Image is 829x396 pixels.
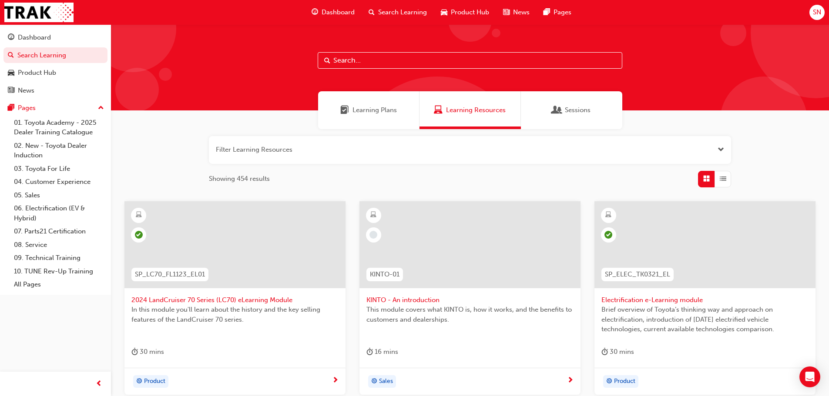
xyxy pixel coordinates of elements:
[10,225,107,238] a: 07. Parts21 Certification
[605,210,611,221] span: learningResourceType_ELEARNING-icon
[371,376,377,387] span: target-icon
[369,7,375,18] span: search-icon
[601,305,809,334] span: Brief overview of Toyota’s thinking way and approach on electrification, introduction of [DATE] e...
[799,366,820,387] div: Open Intercom Messenger
[18,86,34,96] div: News
[18,33,51,43] div: Dashboard
[614,376,635,386] span: Product
[10,238,107,252] a: 08. Service
[131,295,339,305] span: 2024 LandCruiser 70 Series (LC70) eLearning Module
[8,52,14,60] span: search-icon
[362,3,434,21] a: search-iconSearch Learning
[3,28,107,100] button: DashboardSearch LearningProduct HubNews
[605,270,670,280] span: SP_ELEC_TK0321_EL
[10,139,107,162] a: 02. New - Toyota Dealer Induction
[370,270,399,280] span: KINTO-01
[10,189,107,202] a: 05. Sales
[98,103,104,114] span: up-icon
[136,210,142,221] span: learningResourceType_ELEARNING-icon
[3,83,107,99] a: News
[544,7,550,18] span: pages-icon
[446,105,506,115] span: Learning Resources
[369,231,377,239] span: learningRecordVerb_NONE-icon
[441,7,447,18] span: car-icon
[379,376,393,386] span: Sales
[3,65,107,81] a: Product Hub
[366,305,574,324] span: This module covers what KINTO is, how it works, and the benefits to customers and dealerships.
[18,103,36,113] div: Pages
[434,105,443,115] span: Learning Resources
[809,5,825,20] button: SN
[10,278,107,291] a: All Pages
[352,105,397,115] span: Learning Plans
[135,270,205,280] span: SP_LC70_FL1123_EL01
[4,3,74,22] img: Trak
[604,231,612,239] span: learningRecordVerb_COMPLETE-icon
[312,7,318,18] span: guage-icon
[503,7,510,18] span: news-icon
[366,346,373,357] span: duration-icon
[813,7,821,17] span: SN
[3,100,107,116] button: Pages
[3,47,107,63] a: Search Learning
[537,3,578,21] a: pages-iconPages
[496,3,537,21] a: news-iconNews
[565,105,591,115] span: Sessions
[366,346,398,357] div: 16 mins
[420,91,521,129] a: Learning ResourcesLearning Resources
[720,174,726,184] span: List
[8,34,14,42] span: guage-icon
[451,7,489,17] span: Product Hub
[324,56,330,66] span: Search
[10,116,107,139] a: 01. Toyota Academy - 2025 Dealer Training Catalogue
[10,162,107,176] a: 03. Toyota For Life
[136,376,142,387] span: target-icon
[703,174,710,184] span: Grid
[144,376,165,386] span: Product
[131,346,138,357] span: duration-icon
[359,201,581,395] a: KINTO-01KINTO - An introductionThis module covers what KINTO is, how it works, and the benefits t...
[434,3,496,21] a: car-iconProduct Hub
[601,346,634,357] div: 30 mins
[131,346,164,357] div: 30 mins
[322,7,355,17] span: Dashboard
[18,68,56,78] div: Product Hub
[601,295,809,305] span: Electrification e-Learning module
[513,7,530,17] span: News
[8,104,14,112] span: pages-icon
[606,376,612,387] span: target-icon
[340,105,349,115] span: Learning Plans
[10,265,107,278] a: 10. TUNE Rev-Up Training
[370,210,376,221] span: learningResourceType_ELEARNING-icon
[718,145,724,155] button: Open the filter
[601,346,608,357] span: duration-icon
[378,7,427,17] span: Search Learning
[8,69,14,77] span: car-icon
[10,251,107,265] a: 09. Technical Training
[124,201,346,395] a: SP_LC70_FL1123_EL012024 LandCruiser 70 Series (LC70) eLearning ModuleIn this module you'll learn ...
[366,295,574,305] span: KINTO - An introduction
[318,52,622,69] input: Search...
[131,305,339,324] span: In this module you'll learn about the history and the key selling features of the LandCruiser 70 ...
[318,91,420,129] a: Learning PlansLearning Plans
[305,3,362,21] a: guage-iconDashboard
[10,202,107,225] a: 06. Electrification (EV & Hybrid)
[209,174,270,184] span: Showing 454 results
[521,91,622,129] a: SessionsSessions
[8,87,14,95] span: news-icon
[567,377,574,385] span: next-icon
[10,175,107,189] a: 04. Customer Experience
[554,7,571,17] span: Pages
[3,30,107,46] a: Dashboard
[594,201,816,395] a: SP_ELEC_TK0321_ELElectrification e-Learning moduleBrief overview of Toyota’s thinking way and app...
[332,377,339,385] span: next-icon
[135,231,143,239] span: learningRecordVerb_PASS-icon
[96,379,102,389] span: prev-icon
[553,105,561,115] span: Sessions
